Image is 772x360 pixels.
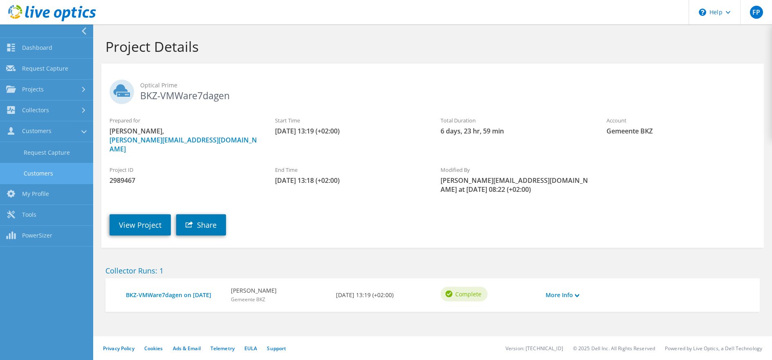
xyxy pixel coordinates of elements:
[573,345,655,352] li: © 2025 Dell Inc. All Rights Reserved
[441,116,590,124] label: Total Duration
[275,166,424,174] label: End Time
[110,136,257,153] a: [PERSON_NAME][EMAIL_ADDRESS][DOMAIN_NAME]
[441,166,590,174] label: Modified By
[110,127,259,153] span: [PERSON_NAME],
[140,81,756,90] span: Optical Prime
[210,345,235,352] a: Telemetry
[110,176,259,185] span: 2989467
[176,214,226,236] a: Share
[699,9,706,16] svg: \n
[231,286,277,295] b: [PERSON_NAME]
[441,127,590,136] span: 6 days, 23 hr, 59 min
[126,291,223,300] a: BKZ-VMWare7dagen on [DATE]
[606,127,756,136] span: Gemeente BKZ
[105,38,756,55] h1: Project Details
[606,116,756,124] label: Account
[275,116,424,124] label: Start Time
[173,345,201,352] a: Ads & Email
[244,345,257,352] a: EULA
[105,266,760,275] h2: Collector Runs: 1
[441,176,590,194] span: [PERSON_NAME][EMAIL_ADDRESS][DOMAIN_NAME] at [DATE] 08:22 (+02:00)
[506,345,563,352] li: Version: [TECHNICAL_ID]
[455,289,481,298] span: Complete
[110,80,756,100] h2: BKZ-VMWare7dagen
[231,296,265,303] span: Gemeente BKZ
[275,127,424,136] span: [DATE] 13:19 (+02:00)
[110,116,259,124] label: Prepared for
[665,345,762,352] li: Powered by Live Optics, a Dell Technology
[110,214,171,236] a: View Project
[546,291,579,300] a: More Info
[750,6,763,19] span: FP
[103,345,134,352] a: Privacy Policy
[275,176,424,185] span: [DATE] 13:18 (+02:00)
[267,345,286,352] a: Support
[336,291,394,300] b: [DATE] 13:19 (+02:00)
[144,345,163,352] a: Cookies
[110,166,259,174] label: Project ID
